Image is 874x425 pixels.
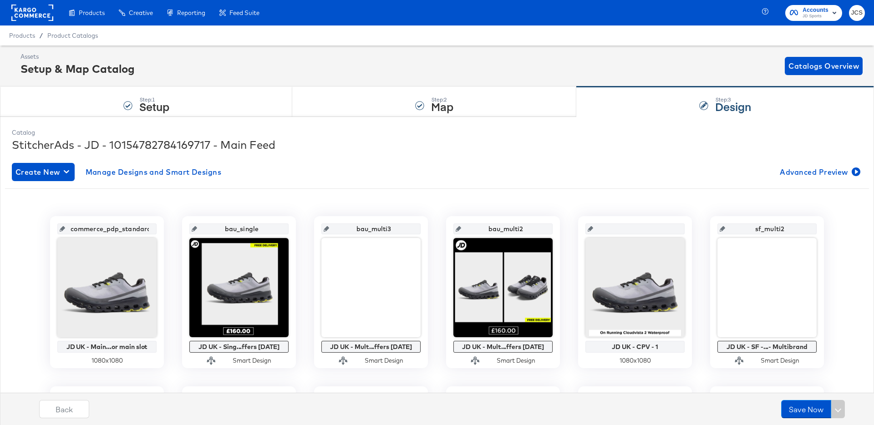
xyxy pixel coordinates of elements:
[20,61,135,76] div: Setup & Map Catalog
[431,96,453,103] div: Step: 2
[497,356,535,365] div: Smart Design
[57,356,157,365] div: 1080 x 1080
[761,356,799,365] div: Smart Design
[715,96,751,103] div: Step: 3
[39,400,89,418] button: Back
[588,343,682,350] div: JD UK - CPV - 1
[12,163,75,181] button: Create New
[177,9,205,16] span: Reporting
[192,343,286,350] div: JD UK - Sing...ffers [DATE]
[82,163,225,181] button: Manage Designs and Smart Designs
[229,9,259,16] span: Feed Suite
[15,166,71,178] span: Create New
[20,52,135,61] div: Assets
[788,60,859,72] span: Catalogs Overview
[9,32,35,39] span: Products
[849,5,865,21] button: JCS
[431,99,453,114] strong: Map
[456,343,550,350] div: JD UK - Mult...ffers [DATE]
[720,343,814,350] div: JD UK - SF -...- Multibrand
[715,99,751,114] strong: Design
[785,5,842,21] button: AccountsJD Sports
[60,343,154,350] div: JD UK - Main...or main slot
[324,343,418,350] div: JD UK - Mult...ffers [DATE]
[129,9,153,16] span: Creative
[86,166,222,178] span: Manage Designs and Smart Designs
[35,32,47,39] span: /
[47,32,98,39] a: Product Catalogs
[139,96,169,103] div: Step: 1
[233,356,271,365] div: Smart Design
[12,137,862,152] div: StitcherAds - JD - 10154782784169717 - Main Feed
[585,356,685,365] div: 1080 x 1080
[365,356,403,365] div: Smart Design
[139,99,169,114] strong: Setup
[785,57,863,75] button: Catalogs Overview
[803,5,828,15] span: Accounts
[803,13,828,20] span: JD Sports
[776,163,862,181] button: Advanced Preview
[780,166,859,178] span: Advanced Preview
[781,400,831,418] button: Save Now
[12,128,862,137] div: Catalog
[853,8,861,18] span: JCS
[79,9,105,16] span: Products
